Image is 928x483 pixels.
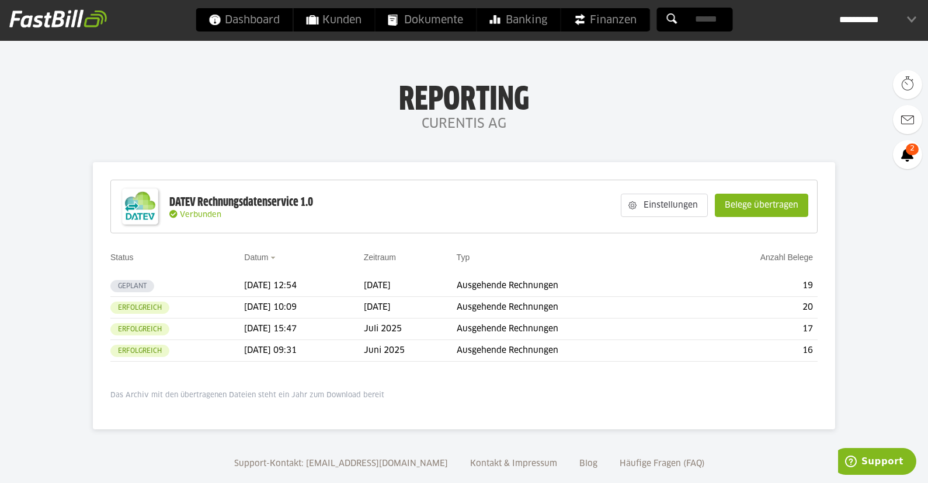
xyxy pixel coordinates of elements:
a: Datum [244,253,268,262]
p: Das Archiv mit den übertragenen Dateien steht ein Jahr zum Download bereit [110,391,818,400]
sl-badge: Erfolgreich [110,323,169,335]
sl-badge: Erfolgreich [110,345,169,357]
td: 20 [687,297,818,318]
img: sort_desc.gif [270,257,278,259]
span: Dokumente [388,8,463,32]
span: Verbunden [180,211,221,219]
a: Kontakt & Impressum [467,460,562,468]
td: [DATE] 09:31 [244,340,363,362]
td: 16 [687,340,818,362]
td: Ausgehende Rechnungen [457,340,687,362]
a: Häufige Fragen (FAQ) [616,460,710,468]
sl-button: Belege übertragen [715,194,808,217]
td: [DATE] [364,297,457,318]
span: Dashboard [208,8,280,32]
div: DATEV Rechnungsdatenservice 1.0 [169,195,313,210]
span: 2 [906,143,919,155]
a: 2 [893,140,922,169]
a: Dashboard [196,8,293,32]
a: Kunden [293,8,374,32]
sl-badge: Geplant [110,280,154,292]
td: 17 [687,318,818,340]
img: fastbill_logo_white.png [9,9,107,28]
a: Blog [576,460,602,468]
a: Dokumente [375,8,476,32]
td: [DATE] [364,275,457,297]
a: Anzahl Belege [760,253,813,262]
img: DATEV-Datenservice Logo [117,183,164,230]
td: [DATE] 15:47 [244,318,363,340]
sl-badge: Erfolgreich [110,302,169,314]
a: Finanzen [561,8,649,32]
td: Ausgehende Rechnungen [457,297,687,318]
span: Finanzen [574,8,637,32]
span: Kunden [306,8,362,32]
sl-button: Einstellungen [621,194,708,217]
a: Zeitraum [364,253,396,262]
td: Ausgehende Rechnungen [457,275,687,297]
a: Status [110,253,134,262]
a: Banking [477,8,560,32]
span: Banking [489,8,547,32]
h1: Reporting [117,82,811,113]
iframe: Öffnet ein Widget, in dem Sie weitere Informationen finden [838,448,916,477]
td: Juli 2025 [364,318,457,340]
td: Juni 2025 [364,340,457,362]
td: 19 [687,275,818,297]
a: Typ [457,253,470,262]
a: Support-Kontakt: [EMAIL_ADDRESS][DOMAIN_NAME] [231,460,453,468]
td: [DATE] 12:54 [244,275,363,297]
td: Ausgehende Rechnungen [457,318,687,340]
td: [DATE] 10:09 [244,297,363,318]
